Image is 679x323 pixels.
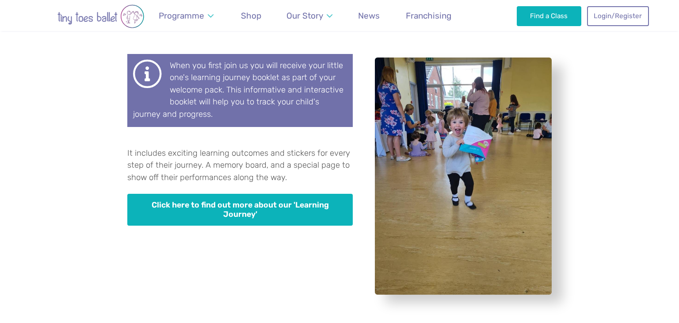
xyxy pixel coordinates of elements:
[375,58,552,295] a: View full-size image
[127,147,353,184] p: It includes exciting learning outcomes and stickers for every step of their journey. A memory boa...
[406,11,451,21] span: Franchising
[358,11,380,21] span: News
[237,5,265,26] a: Shop
[127,54,353,127] p: When you first join us you will receive your little one's learning journey booklet as part of you...
[154,5,217,26] a: Programme
[282,5,337,26] a: Our Story
[286,11,323,21] span: Our Story
[587,6,649,26] a: Login/Register
[127,194,353,226] a: Click here to find out more about our 'Learning Journey'
[30,4,172,28] img: tiny toes ballet
[241,11,261,21] span: Shop
[354,5,384,26] a: News
[517,6,582,26] a: Find a Class
[159,11,204,21] span: Programme
[401,5,455,26] a: Franchising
